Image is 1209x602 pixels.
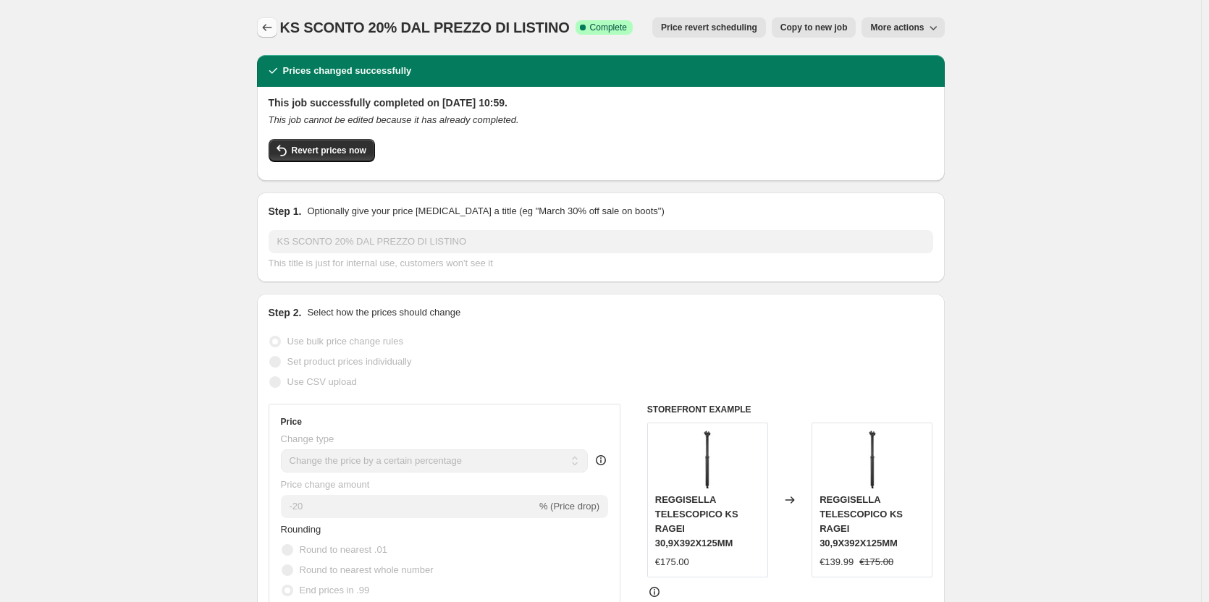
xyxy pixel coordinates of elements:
span: Revert prices now [292,145,366,156]
span: Round to nearest .01 [300,544,387,555]
p: Select how the prices should change [307,305,460,320]
span: Copy to new job [780,22,848,33]
span: REGGISELLA TELESCOPICO KS RAGEI 30,9X392X125MM [820,494,903,548]
span: Price change amount [281,479,370,490]
i: This job cannot be edited because it has already completed. [269,114,519,125]
button: Copy to new job [772,17,856,38]
h2: Prices changed successfully [283,64,412,78]
span: End prices in .99 [300,585,370,595]
h3: Price [281,416,302,428]
button: More actions [862,17,944,38]
span: Use CSV upload [287,376,357,387]
h2: Step 1. [269,204,302,219]
button: Price change jobs [257,17,277,38]
span: Use bulk price change rules [287,336,403,347]
img: 49333894-50c9-4c60-b642-3790bba5b010_68c342f8-eff8-40de-a178-ccb855b980cc_80x.jpg [678,431,736,488]
img: 49333894-50c9-4c60-b642-3790bba5b010_68c342f8-eff8-40de-a178-ccb855b980cc_80x.jpg [843,431,901,488]
input: 30% off holiday sale [269,230,933,253]
input: -15 [281,495,536,518]
span: Rounding [281,524,321,535]
button: Price revert scheduling [652,17,766,38]
div: €175.00 [655,555,689,569]
span: Complete [590,22,627,33]
button: Revert prices now [269,139,375,162]
h2: Step 2. [269,305,302,320]
span: Round to nearest whole number [300,564,434,575]
h2: This job successfully completed on [DATE] 10:59. [269,96,933,110]
span: Change type [281,433,334,444]
p: Optionally give your price [MEDICAL_DATA] a title (eg "March 30% off sale on boots") [307,204,664,219]
span: Set product prices individually [287,356,412,367]
span: % (Price drop) [539,501,599,512]
span: This title is just for internal use, customers won't see it [269,258,493,268]
span: KS SCONTO 20% DAL PREZZO DI LISTINO [280,20,570,35]
div: €139.99 [820,555,854,569]
div: help [594,453,608,467]
span: REGGISELLA TELESCOPICO KS RAGEI 30,9X392X125MM [655,494,738,548]
h6: STOREFRONT EXAMPLE [647,404,933,415]
span: Price revert scheduling [661,22,757,33]
span: More actions [870,22,924,33]
strike: €175.00 [859,555,893,569]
